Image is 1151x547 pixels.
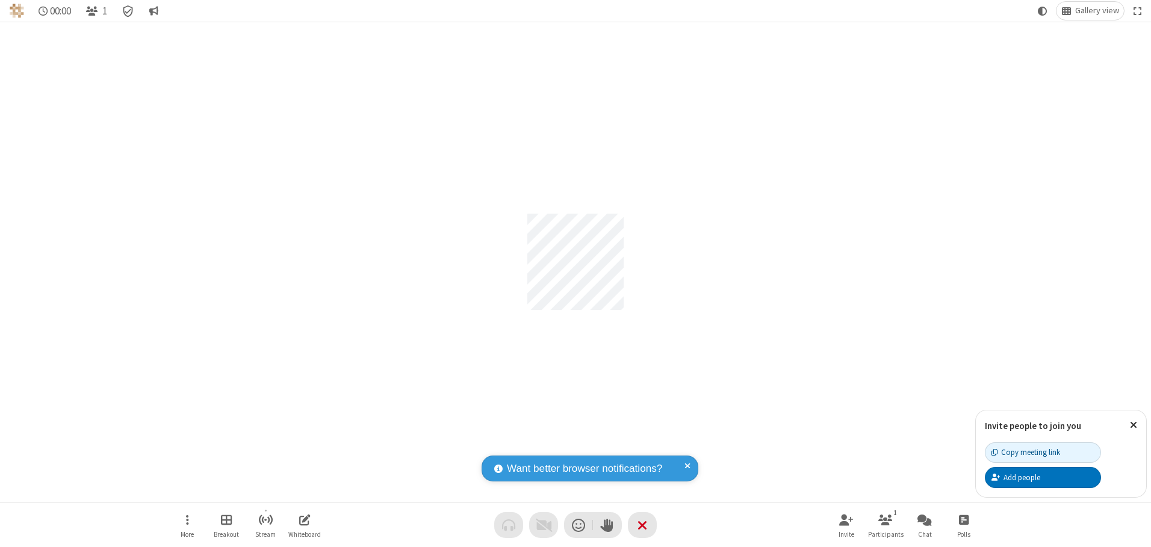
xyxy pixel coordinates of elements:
[1121,410,1146,440] button: Close popover
[839,531,854,538] span: Invite
[208,508,244,542] button: Manage Breakout Rooms
[564,512,593,538] button: Send a reaction
[117,2,140,20] div: Meeting details Encryption enabled
[287,508,323,542] button: Open shared whiteboard
[494,512,523,538] button: Audio problem - check your Internet connection or call by phone
[50,5,71,17] span: 00:00
[1033,2,1052,20] button: Using system theme
[507,461,662,477] span: Want better browser notifications?
[628,512,657,538] button: End or leave meeting
[918,531,932,538] span: Chat
[985,420,1081,431] label: Invite people to join you
[593,512,622,538] button: Raise hand
[867,508,904,542] button: Open participant list
[144,2,163,20] button: Conversation
[102,5,107,17] span: 1
[1075,6,1119,16] span: Gallery view
[991,447,1060,458] div: Copy meeting link
[169,508,205,542] button: Open menu
[10,4,24,18] img: QA Selenium DO NOT DELETE OR CHANGE
[34,2,76,20] div: Timer
[247,508,284,542] button: Start streaming
[1129,2,1147,20] button: Fullscreen
[985,467,1101,487] button: Add people
[985,442,1101,463] button: Copy meeting link
[828,508,864,542] button: Invite participants (Alt+I)
[288,531,321,538] span: Whiteboard
[181,531,194,538] span: More
[907,508,943,542] button: Open chat
[957,531,970,538] span: Polls
[255,531,276,538] span: Stream
[946,508,982,542] button: Open poll
[1056,2,1124,20] button: Change layout
[214,531,239,538] span: Breakout
[81,2,112,20] button: Open participant list
[890,507,901,518] div: 1
[868,531,904,538] span: Participants
[529,512,558,538] button: Video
